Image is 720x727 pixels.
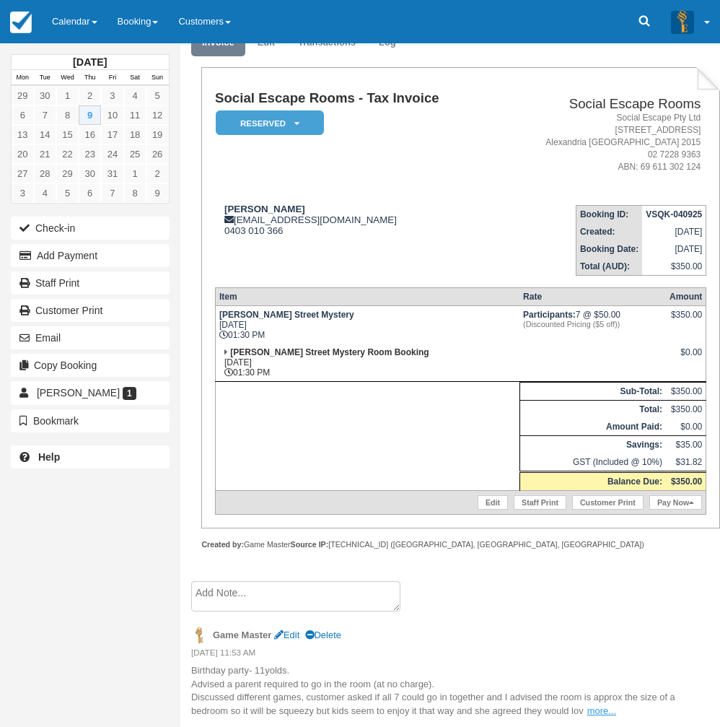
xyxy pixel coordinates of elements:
b: Help [38,451,60,463]
a: 9 [146,183,169,203]
strong: [PERSON_NAME] [224,204,305,214]
th: Tue [34,70,56,86]
a: 22 [56,144,79,164]
th: Item [215,288,519,306]
th: Sub-Total: [519,383,666,401]
td: $350.00 [666,401,706,419]
a: 11 [124,105,146,125]
a: 7 [101,183,123,203]
a: Delete [305,630,341,640]
a: 2 [79,86,101,105]
a: 4 [34,183,56,203]
a: 30 [34,86,56,105]
a: Reserved [215,110,319,136]
td: $31.82 [666,453,706,472]
a: Customer Print [11,299,170,322]
img: A3 [671,10,694,33]
a: 20 [12,144,34,164]
th: Amount [666,288,706,306]
a: 25 [124,144,146,164]
strong: [PERSON_NAME] Street Mystery Room Booking [230,347,429,357]
button: Copy Booking [11,354,170,377]
div: Game Master [TECHNICAL_ID] ([GEOGRAPHIC_DATA], [GEOGRAPHIC_DATA], [GEOGRAPHIC_DATA]) [201,539,720,550]
td: [DATE] [642,240,706,258]
a: 8 [124,183,146,203]
a: Help [11,445,170,469]
a: 30 [79,164,101,183]
button: Check-in [11,217,170,240]
a: 4 [124,86,146,105]
td: 7 @ $50.00 [519,306,666,344]
button: Add Payment [11,244,170,267]
a: 31 [101,164,123,183]
div: $350.00 [669,310,702,331]
a: 6 [79,183,101,203]
td: [DATE] [642,223,706,240]
td: [DATE] 01:30 PM [215,306,519,344]
th: Total: [519,401,666,419]
span: [PERSON_NAME] [37,387,120,399]
th: Fri [101,70,123,86]
em: [DATE] 11:53 AM [191,647,710,663]
a: 14 [34,125,56,144]
a: Staff Print [11,271,170,295]
a: 6 [12,105,34,125]
a: 24 [101,144,123,164]
a: 28 [34,164,56,183]
th: Total (AUD): [576,258,642,276]
th: Booking Date: [576,240,642,258]
h2: Social Escape Rooms [503,97,701,112]
td: $0.00 [666,418,706,436]
th: Balance Due: [519,472,666,491]
strong: Game Master [213,630,271,640]
a: Edit [274,630,299,640]
a: 16 [79,125,101,144]
a: 17 [101,125,123,144]
a: 15 [56,125,79,144]
a: 12 [146,105,169,125]
strong: $350.00 [671,476,702,487]
a: Edit [478,495,508,510]
a: 5 [146,86,169,105]
a: 1 [56,86,79,105]
a: 2 [146,164,169,183]
td: $350.00 [666,383,706,401]
h1: Social Escape Rooms - Tax Invoice [215,91,497,106]
td: [DATE] 01:30 PM [215,344,519,382]
a: Staff Print [514,495,566,510]
a: 29 [12,86,34,105]
a: 3 [101,86,123,105]
a: 19 [146,125,169,144]
th: Wed [56,70,79,86]
a: 10 [101,105,123,125]
address: Social Escape Pty Ltd [STREET_ADDRESS] Alexandria [GEOGRAPHIC_DATA] 2015 02 7228 9363 ABN: 69 611... [503,112,701,174]
strong: [PERSON_NAME] Street Mystery [219,310,354,320]
a: 7 [34,105,56,125]
th: Created: [576,223,642,240]
a: 5 [56,183,79,203]
a: 13 [12,125,34,144]
strong: [DATE] [73,56,107,68]
strong: VSQK-040925 [646,209,702,219]
td: GST (Included @ 10%) [519,453,666,472]
th: Sun [146,70,169,86]
th: Mon [12,70,34,86]
a: Customer Print [572,495,644,510]
a: 9 [79,105,101,125]
th: Amount Paid: [519,418,666,436]
img: checkfront-main-nav-mini-logo.png [10,12,32,33]
p: Birthday party- 11yolds. Advised a parent required to go in the room (at no charge). Discussed di... [191,664,710,718]
div: [EMAIL_ADDRESS][DOMAIN_NAME] 0403 010 366 [215,204,497,236]
span: 1 [123,387,136,400]
strong: Created by: [201,540,244,549]
a: more... [587,705,616,716]
a: Pay Now [649,495,702,510]
a: 26 [146,144,169,164]
em: Reserved [216,110,324,136]
a: 1 [124,164,146,183]
em: (Discounted Pricing ($5 off)) [523,320,662,328]
td: $35.00 [666,436,706,454]
a: 29 [56,164,79,183]
strong: Participants [523,310,576,320]
th: Rate [519,288,666,306]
